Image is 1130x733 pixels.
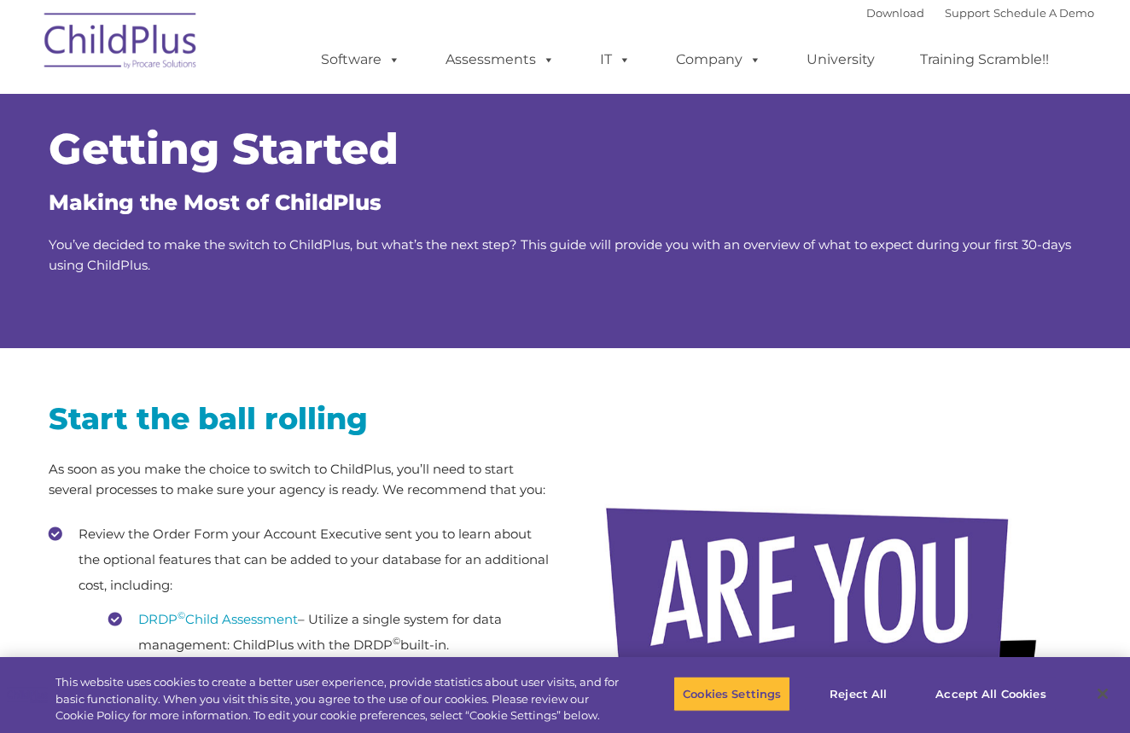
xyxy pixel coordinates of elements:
li: – Utilize a single system for data management: ChildPlus with the DRDP built-in. [108,607,552,658]
a: DRDP©Child Assessment [138,611,298,627]
button: Close [1084,675,1121,713]
h2: Start the ball rolling [49,399,552,438]
a: Assessments [428,43,572,77]
a: Company [659,43,778,77]
a: University [789,43,892,77]
button: Reject All [805,676,912,712]
div: This website uses cookies to create a better user experience, provide statistics about user visit... [55,674,621,724]
p: As soon as you make the choice to switch to ChildPlus, you’ll need to start several processes to ... [49,459,552,500]
a: Download [866,6,924,20]
a: IT [583,43,648,77]
span: Getting Started [49,123,399,175]
span: Making the Most of ChildPlus [49,189,382,215]
a: Training Scramble!! [903,43,1066,77]
a: Software [304,43,417,77]
button: Cookies Settings [673,676,790,712]
sup: © [178,609,185,621]
button: Accept All Cookies [926,676,1055,712]
a: Schedule A Demo [993,6,1094,20]
a: Support [945,6,990,20]
sup: © [393,635,400,647]
font: | [866,6,1094,20]
span: You’ve decided to make the switch to ChildPlus, but what’s the next step? This guide will provide... [49,236,1071,273]
img: ChildPlus by Procare Solutions [36,1,207,86]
